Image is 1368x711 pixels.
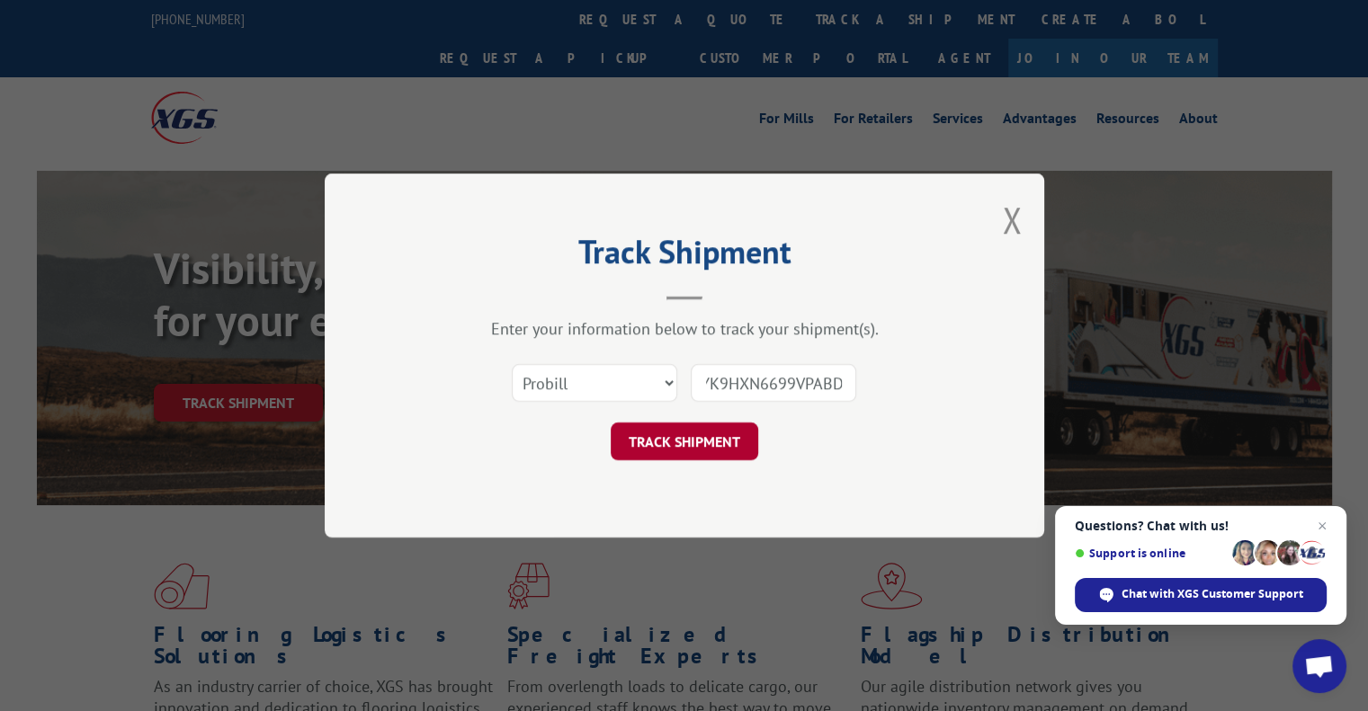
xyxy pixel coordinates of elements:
span: Questions? Chat with us! [1075,519,1327,533]
div: Chat with XGS Customer Support [1075,578,1327,612]
span: Close chat [1311,515,1333,537]
span: Support is online [1075,547,1226,560]
button: Close modal [1002,196,1022,244]
h2: Track Shipment [415,239,954,273]
div: Open chat [1292,639,1346,693]
input: Number(s) [691,364,856,402]
button: TRACK SHIPMENT [611,422,758,460]
div: Enter your information below to track your shipment(s). [415,318,954,339]
span: Chat with XGS Customer Support [1122,586,1303,602]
